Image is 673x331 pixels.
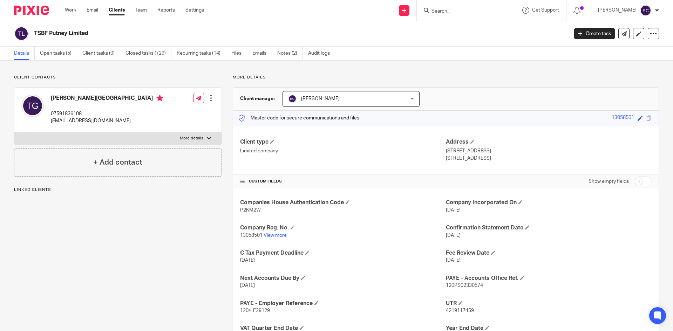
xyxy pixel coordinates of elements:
h4: Confirmation Statement Date [446,224,652,232]
h4: PAYE - Employer Reference [240,300,446,307]
p: 07591836108 [51,110,163,117]
h4: Client type [240,138,446,146]
span: [DATE] [446,208,461,213]
span: 4219117459 [446,308,474,313]
span: [DATE] [240,283,255,288]
input: Search [431,8,494,15]
h4: [PERSON_NAME][GEOGRAPHIC_DATA] [51,95,163,103]
p: More details [180,136,203,141]
label: Show empty fields [589,178,629,185]
p: Linked clients [14,187,222,193]
span: 120PS02330574 [446,283,483,288]
img: Pixie [14,6,49,15]
h4: Next Accounts Due By [240,275,446,282]
h2: TSBF Putney Limited [34,30,458,37]
a: Open tasks (5) [40,47,77,60]
h4: CUSTOM FIELDS [240,179,446,184]
img: svg%3E [21,95,44,117]
h4: Company Reg. No. [240,224,446,232]
p: [EMAIL_ADDRESS][DOMAIN_NAME] [51,117,163,124]
span: Get Support [532,8,559,13]
a: Recurring tasks (14) [177,47,226,60]
h4: C Tax Payment Deadline [240,249,446,257]
a: Settings [185,7,204,14]
a: Email [87,7,98,14]
h4: Address [446,138,652,146]
a: Files [231,47,247,60]
a: Clients [109,7,125,14]
a: Reports [157,7,175,14]
span: [DATE] [240,258,255,263]
h4: + Add contact [93,157,142,168]
p: More details [233,75,659,80]
a: Emails [252,47,272,60]
a: Work [65,7,76,14]
p: Master code for secure communications and files [238,115,359,122]
h4: Fee Review Date [446,249,652,257]
a: Details [14,47,35,60]
span: 120/LE29129 [240,308,270,313]
a: Client tasks (0) [82,47,120,60]
a: View more [264,233,287,238]
h4: Company Incorporated On [446,199,652,206]
a: Audit logs [308,47,335,60]
span: [DATE] [446,233,461,238]
h4: Companies House Authentication Code [240,199,446,206]
i: Primary [156,95,163,102]
div: 13058501 [612,114,634,122]
h4: UTR [446,300,652,307]
span: 13058501 [240,233,263,238]
p: [STREET_ADDRESS] [446,155,652,162]
p: [PERSON_NAME] [598,7,637,14]
a: Notes (2) [277,47,303,60]
a: Team [135,7,147,14]
a: Closed tasks (729) [125,47,171,60]
h4: PAYE - Accounts Office Ref. [446,275,652,282]
span: P2KM2W [240,208,261,213]
img: svg%3E [14,26,29,41]
p: [STREET_ADDRESS] [446,147,652,154]
p: Client contacts [14,75,222,80]
span: [DATE] [446,258,461,263]
img: svg%3E [640,5,651,16]
h3: Client manager [240,95,276,102]
a: Create task [574,28,615,39]
img: svg%3E [288,95,297,103]
p: Limited company [240,147,446,154]
span: [PERSON_NAME] [301,96,340,101]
